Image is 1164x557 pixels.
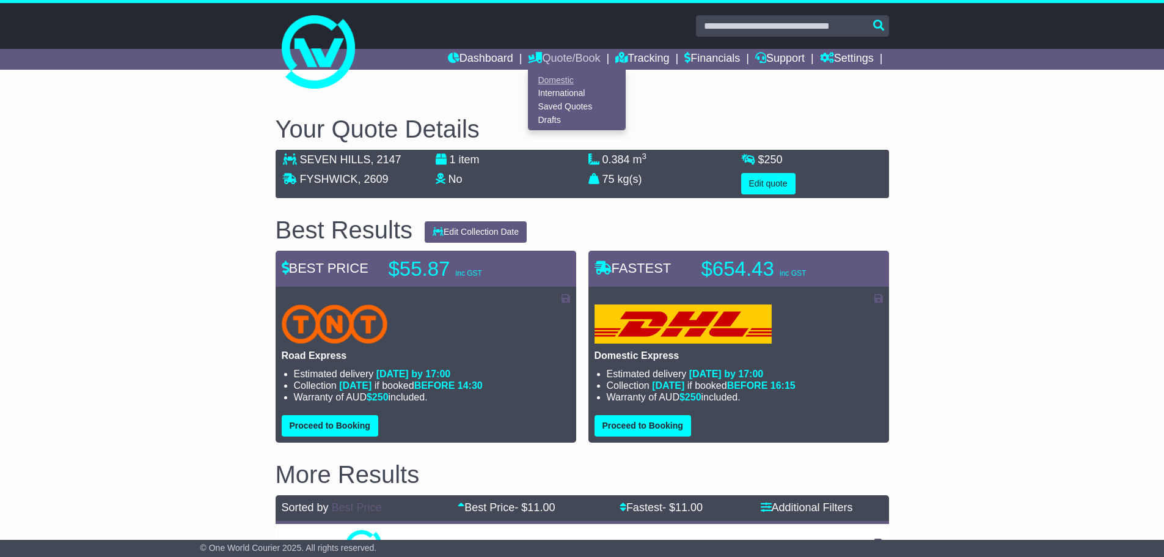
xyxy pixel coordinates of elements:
[448,49,513,70] a: Dashboard
[425,221,527,243] button: Edit Collection Date
[458,501,555,514] a: Best Price- $11.00
[358,173,389,185] span: , 2609
[528,70,626,130] div: Quote/Book
[741,173,796,194] button: Edit quote
[339,380,482,391] span: if booked
[529,100,625,114] a: Saved Quotes
[727,380,768,391] span: BEFORE
[761,501,853,514] a: Additional Filters
[282,350,570,361] p: Road Express
[675,501,703,514] span: 11.00
[662,501,703,514] span: - $
[820,49,874,70] a: Settings
[595,260,672,276] span: FASTEST
[294,368,570,380] li: Estimated delivery
[282,415,378,437] button: Proceed to Booking
[607,380,883,391] li: Collection
[529,87,625,100] a: International
[527,501,555,514] span: 11.00
[618,173,642,185] span: kg(s)
[615,49,669,70] a: Tracking
[529,113,625,127] a: Drafts
[458,380,483,391] span: 14:30
[269,216,419,243] div: Best Results
[450,153,456,166] span: 1
[376,369,451,379] span: [DATE] by 17:00
[701,257,854,281] p: $654.43
[771,380,796,391] span: 16:15
[652,380,795,391] span: if booked
[456,269,482,278] span: inc GST
[294,391,570,403] li: Warranty of AUD included.
[595,415,691,437] button: Proceed to Booking
[652,380,684,391] span: [DATE]
[607,368,883,380] li: Estimated delivery
[372,392,389,402] span: 250
[514,501,555,514] span: - $
[602,153,630,166] span: 0.384
[684,49,740,70] a: Financials
[642,152,647,161] sup: 3
[679,392,701,402] span: $
[528,49,600,70] a: Quote/Book
[755,49,805,70] a: Support
[529,73,625,87] a: Domestic
[339,380,372,391] span: [DATE]
[276,116,889,142] h2: Your Quote Details
[595,350,883,361] p: Domestic Express
[602,173,615,185] span: 75
[282,501,329,514] span: Sorted by
[620,501,703,514] a: Fastest- $11.00
[448,173,463,185] span: No
[414,380,455,391] span: BEFORE
[764,153,783,166] span: 250
[367,392,389,402] span: $
[633,153,647,166] span: m
[294,380,570,391] li: Collection
[607,391,883,403] li: Warranty of AUD included.
[332,501,382,514] a: Best Price
[300,173,358,185] span: FYSHWICK
[689,369,764,379] span: [DATE] by 17:00
[685,392,701,402] span: 250
[200,543,377,553] span: © One World Courier 2025. All rights reserved.
[780,269,806,278] span: inc GST
[300,153,371,166] span: SEVEN HILLS
[758,153,783,166] span: $
[595,304,772,344] img: DHL: Domestic Express
[282,304,388,344] img: TNT Domestic: Road Express
[371,153,401,166] span: , 2147
[389,257,541,281] p: $55.87
[459,153,480,166] span: item
[276,461,889,488] h2: More Results
[282,260,368,276] span: BEST PRICE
